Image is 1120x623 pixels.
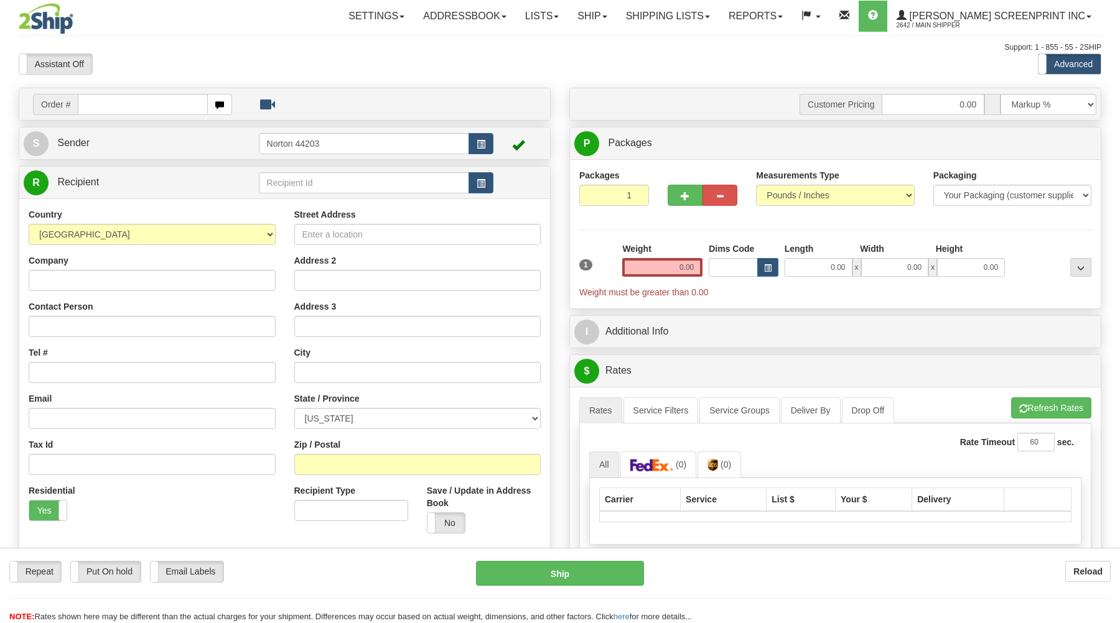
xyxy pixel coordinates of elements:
[681,487,767,511] th: Service
[1091,248,1119,375] iframe: chat widget
[294,300,337,313] label: Address 3
[912,487,1004,511] th: Delivery
[33,94,78,115] span: Order #
[574,359,599,384] span: $
[579,397,622,423] a: Rates
[709,242,754,255] label: Dims Code
[1057,436,1074,448] label: sec.
[24,131,259,156] a: S Sender
[721,459,731,469] span: (0)
[933,169,977,182] label: Packaging
[852,258,861,277] span: x
[57,137,90,148] span: Sender
[568,1,616,32] a: Ship
[699,397,779,423] a: Service Groups
[785,242,814,255] label: Length
[19,42,1101,53] div: Support: 1 - 855 - 55 - 2SHIP
[516,1,568,32] a: Lists
[756,169,839,182] label: Measurements Type
[579,259,592,270] span: 1
[29,501,67,520] label: Yes
[676,459,686,469] span: (0)
[1011,397,1091,418] button: Refresh Rates
[630,459,674,471] img: FedEx Express®
[29,208,62,221] label: Country
[887,1,1101,32] a: [PERSON_NAME] Screenprint Inc 2642 / Main Shipper
[842,397,895,423] a: Drop Off
[574,358,1096,384] a: $Rates
[781,397,841,423] a: Deliver By
[1038,54,1101,74] label: Advanced
[29,438,53,451] label: Tax Id
[57,177,99,187] span: Recipient
[600,487,681,511] th: Carrier
[897,19,990,32] span: 2642 / Main Shipper
[294,438,341,451] label: Zip / Postal
[928,258,937,277] span: x
[24,170,49,195] span: R
[294,392,360,405] label: State / Province
[574,319,1096,344] a: IAdditional Info
[259,133,470,154] input: Sender Id
[1070,258,1091,277] div: ...
[29,254,68,267] label: Company
[29,392,52,405] label: Email
[719,1,792,32] a: Reports
[259,172,470,193] input: Recipient Id
[574,320,599,344] span: I
[29,346,48,359] label: Tel #
[767,487,836,511] th: List $
[800,94,882,115] span: Customer Pricing
[579,287,709,297] span: Weight must be greater than 0.00
[294,484,356,497] label: Recipient Type
[24,131,49,156] span: S
[579,169,620,182] label: Packages
[860,242,884,255] label: Width
[936,242,963,255] label: Height
[617,1,719,32] a: Shipping lists
[9,612,34,621] span: NOTE:
[622,242,651,255] label: Weight
[71,561,140,581] label: Put On hold
[574,131,599,156] span: P
[294,208,356,221] label: Street Address
[476,561,644,586] button: Ship
[707,459,718,471] img: UPS
[1065,561,1111,582] button: Reload
[1073,566,1103,576] b: Reload
[294,224,541,245] input: Enter a location
[10,561,61,581] label: Repeat
[19,54,92,74] label: Assistant Off
[24,170,233,195] a: R Recipient
[614,612,630,621] a: here
[574,131,1096,156] a: P Packages
[414,1,516,32] a: Addressbook
[294,254,337,267] label: Address 2
[151,561,224,581] label: Email Labels
[294,346,310,359] label: City
[907,11,1085,21] span: [PERSON_NAME] Screenprint Inc
[589,451,619,478] a: All
[427,484,541,509] label: Save / Update in Address Book
[608,137,651,148] span: Packages
[29,484,75,497] label: Residential
[836,487,912,511] th: Your $
[623,397,699,423] a: Service Filters
[960,436,1015,448] label: Rate Timeout
[19,3,73,34] img: logo2642.jpg
[29,300,93,313] label: Contact Person
[427,513,465,533] label: No
[339,1,414,32] a: Settings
